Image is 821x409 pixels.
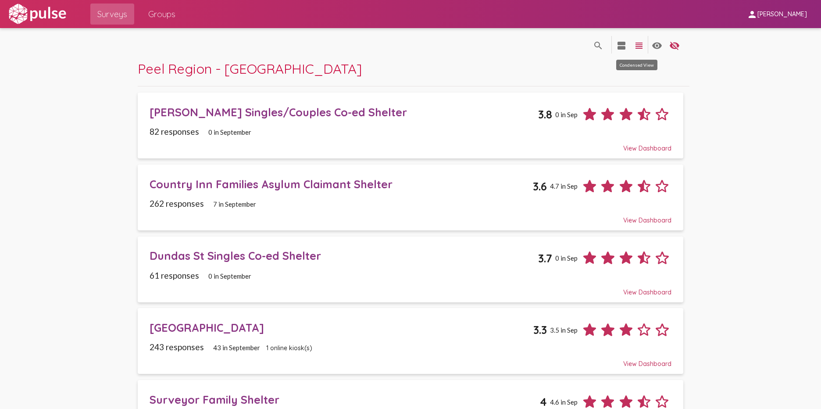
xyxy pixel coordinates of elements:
a: Dundas St Singles Co-ed Shelter3.70 in Sep61 responses0 in SeptemberView Dashboard [138,237,684,302]
mat-icon: language [634,40,644,51]
span: 3.8 [538,108,552,121]
span: Surveys [97,6,127,22]
span: 3.3 [533,323,547,337]
span: 4 [540,395,547,409]
mat-icon: language [652,40,662,51]
mat-icon: language [616,40,627,51]
button: language [589,36,607,54]
mat-icon: language [593,40,603,51]
span: 7 in September [213,200,256,208]
span: 0 in September [208,272,251,280]
button: language [613,36,630,54]
a: [GEOGRAPHIC_DATA]3.33.5 in Sep243 responses43 in September1 online kiosk(s)View Dashboard [138,308,684,374]
span: 3.7 [538,251,552,265]
img: white-logo.svg [7,3,68,25]
a: Surveys [90,4,134,25]
span: 4.7 in Sep [550,182,578,190]
mat-icon: language [669,40,680,51]
span: 61 responses [150,270,199,280]
span: 4.6 in Sep [550,398,578,406]
div: View Dashboard [150,208,671,224]
span: 1 online kiosk(s) [266,344,312,352]
button: [PERSON_NAME] [740,6,814,22]
div: [PERSON_NAME] Singles/Couples Co-ed Shelter [150,105,538,119]
div: View Dashboard [150,280,671,296]
span: 0 in September [208,128,251,136]
span: 3.5 in Sep [550,326,578,334]
button: language [648,36,666,54]
span: Groups [148,6,175,22]
a: Groups [141,4,182,25]
div: Surveyor Family Shelter [150,393,540,406]
button: language [630,36,648,54]
span: Peel Region - [GEOGRAPHIC_DATA] [138,60,362,77]
span: [PERSON_NAME] [757,11,807,18]
a: Country Inn Families Asylum Claimant Shelter3.64.7 in Sep262 responses7 in SeptemberView Dashboard [138,165,684,230]
span: 262 responses [150,198,204,208]
mat-icon: person [747,9,757,20]
a: [PERSON_NAME] Singles/Couples Co-ed Shelter3.80 in Sep82 responses0 in SeptemberView Dashboard [138,93,684,158]
span: 82 responses [150,126,199,136]
span: 3.6 [533,179,547,193]
button: language [666,36,683,54]
div: [GEOGRAPHIC_DATA] [150,321,533,334]
div: Country Inn Families Asylum Claimant Shelter [150,177,533,191]
div: View Dashboard [150,352,671,368]
div: View Dashboard [150,136,671,152]
span: 43 in September [213,344,260,352]
span: 0 in Sep [555,254,578,262]
span: 243 responses [150,342,204,352]
div: Dundas St Singles Co-ed Shelter [150,249,538,262]
span: 0 in Sep [555,111,578,118]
